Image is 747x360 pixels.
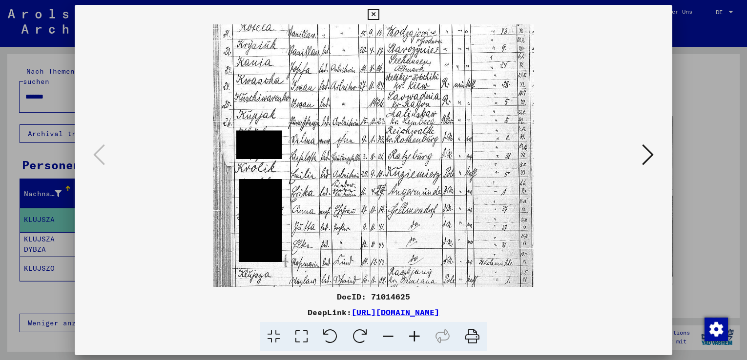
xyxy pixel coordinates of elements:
[352,307,439,317] a: [URL][DOMAIN_NAME]
[75,306,672,318] div: DeepLink:
[75,291,672,302] div: DocID: 71014625
[704,317,727,340] div: Zustimmung ändern
[705,318,728,341] img: Zustimmung ändern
